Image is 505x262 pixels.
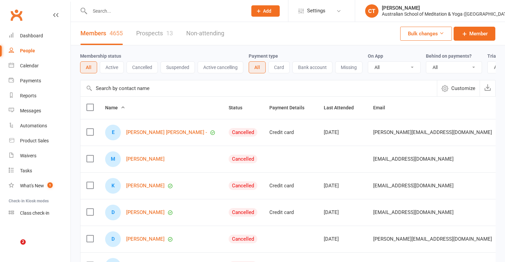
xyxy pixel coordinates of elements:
button: Email [373,104,393,112]
input: Search... [88,6,243,16]
a: Automations [9,118,70,133]
span: [EMAIL_ADDRESS][DOMAIN_NAME] [373,206,454,219]
div: Reports [20,93,36,98]
div: Payments [20,78,41,83]
span: Name [105,105,125,110]
a: Calendar [9,58,70,73]
div: Class check-in [20,210,49,216]
div: What's New [20,183,44,188]
button: Active [100,61,124,73]
div: CT [365,4,378,18]
span: Status [229,105,250,110]
div: People [20,48,35,53]
div: Credit card [269,183,312,189]
a: What's New1 [9,178,70,193]
a: People [9,43,70,58]
button: Bank account [292,61,332,73]
a: Messages [9,103,70,118]
a: Waivers [9,148,70,163]
div: Dashboard [20,33,43,38]
div: Karen [105,178,121,194]
span: Customize [451,84,475,92]
button: Payment Details [269,104,312,112]
span: Payment Details [269,105,312,110]
div: Credit card [269,210,312,215]
div: [DATE] [324,130,361,135]
div: [DATE] [324,236,361,242]
a: Member [454,27,495,41]
a: Tasks [9,163,70,178]
a: [PERSON_NAME] [126,236,165,242]
span: Last Attended [324,105,361,110]
span: Email [373,105,393,110]
a: Class kiosk mode [9,206,70,221]
button: Missing [335,61,362,73]
div: Cancelled [229,128,257,137]
button: Last Attended [324,104,361,112]
span: 1 [47,182,53,188]
div: Dominique [105,231,121,247]
button: All [80,61,97,73]
span: Add [263,8,271,14]
div: [DATE] [324,210,361,215]
a: Reports [9,88,70,103]
span: Settings [307,3,325,18]
div: Cancelled [229,235,257,243]
span: [EMAIL_ADDRESS][DOMAIN_NAME] [373,179,454,192]
button: All [249,61,266,73]
a: [PERSON_NAME] [PERSON_NAME] - [126,130,207,135]
input: Search by contact name [80,80,437,96]
button: Cancelled [127,61,158,73]
button: Bulk changes [400,27,452,41]
div: Cancelled [229,208,257,217]
a: [PERSON_NAME] [126,156,165,162]
label: Behind on payments? [426,53,472,59]
div: Credit card [269,130,312,135]
label: On App [368,53,383,59]
button: Name [105,104,125,112]
a: [PERSON_NAME] [126,183,165,189]
div: Automations [20,123,47,128]
div: Debbie [105,205,121,220]
label: Membership status [80,53,121,59]
iframe: Intercom live chat [7,239,23,255]
button: Add [251,5,280,17]
span: [PERSON_NAME][EMAIL_ADDRESS][DOMAIN_NAME] [373,233,492,245]
span: [PERSON_NAME][EMAIL_ADDRESS][DOMAIN_NAME] [373,126,492,139]
div: Product Sales [20,138,49,143]
a: Members4655 [80,22,123,45]
a: Non-attending [186,22,224,45]
div: Cancelled [229,181,257,190]
a: Clubworx [8,7,25,23]
div: Waivers [20,153,36,158]
button: Card [268,61,290,73]
div: 13 [166,30,173,37]
div: [DATE] [324,183,361,189]
a: Dashboard [9,28,70,43]
label: Payment type [249,53,278,59]
a: Payments [9,73,70,88]
div: Tasks [20,168,32,173]
div: Messages [20,108,41,113]
button: Active cancelling [198,61,243,73]
div: Marina [105,151,121,167]
div: Cancelled [229,155,257,163]
div: Evelyn Naomi [105,125,121,140]
a: [PERSON_NAME] [126,210,165,215]
div: 4655 [109,30,123,37]
button: Customize [437,80,480,96]
span: [EMAIL_ADDRESS][DOMAIN_NAME] [373,153,454,165]
span: Member [469,30,488,38]
span: 2 [20,239,26,245]
a: Prospects13 [136,22,173,45]
a: Product Sales [9,133,70,148]
button: Suspended [161,61,195,73]
div: Calendar [20,63,39,68]
button: Status [229,104,250,112]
